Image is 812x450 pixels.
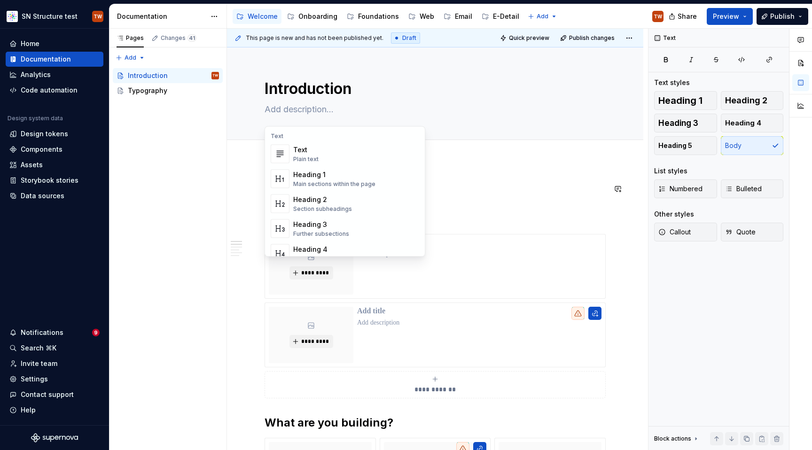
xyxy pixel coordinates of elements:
textarea: Introduction [263,78,604,100]
a: Web [405,9,438,24]
button: Numbered [654,179,717,198]
div: TW [654,13,662,20]
div: Pages [117,34,144,42]
div: Notifications [21,328,63,337]
div: Block actions [654,432,700,445]
div: Heading 3 [293,220,349,229]
div: Analytics [21,70,51,79]
button: Quote [721,223,784,241]
a: Assets [6,157,103,172]
span: Heading 3 [658,118,698,128]
span: Heading 2 [725,96,767,105]
span: Add [537,13,548,20]
div: Section subheadings [293,205,352,213]
div: Text [293,145,319,155]
div: Data sources [21,191,64,201]
div: List styles [654,166,687,176]
div: TW [212,71,218,80]
button: Add [525,10,560,23]
button: Publish [757,8,808,25]
div: Web [420,12,434,21]
div: Foundations [358,12,399,21]
button: Notifications9 [6,325,103,340]
div: Help [21,405,36,415]
button: Quick preview [497,31,554,45]
span: Share [678,12,697,21]
div: Main sections within the page [293,180,375,188]
span: Heading 1 [658,96,703,105]
div: Onboarding [298,12,337,21]
span: Quick preview [509,34,549,42]
a: Code automation [6,83,103,98]
button: Heading 1 [654,91,717,110]
a: E-Detail [478,9,523,24]
div: Details in subsections [293,255,354,263]
span: Heading 4 [725,118,761,128]
div: TW [94,13,102,20]
a: Email [440,9,476,24]
button: Heading 5 [654,136,717,155]
a: Storybook stories [6,173,103,188]
div: SN Structure test [22,12,78,21]
a: Typography [113,83,223,98]
div: Block actions [654,435,691,442]
div: Email [455,12,472,21]
div: Heading 4 [293,245,354,254]
button: Callout [654,223,717,241]
a: Foundations [343,9,403,24]
div: Contact support [21,390,74,399]
span: Callout [658,227,691,237]
span: Bulleted [725,184,762,194]
svg: Supernova Logo [31,433,78,442]
div: Storybook stories [21,176,78,185]
span: Add [125,54,136,62]
span: Preview [713,12,739,21]
div: Text styles [654,78,690,87]
div: Text [267,132,423,140]
div: Heading 2 [293,195,352,204]
span: This page is new and has not been published yet. [246,34,383,42]
div: Heading 1 [293,170,375,179]
div: Page tree [113,68,223,98]
button: Preview [707,8,753,25]
div: Page tree [233,7,523,26]
button: Share [664,8,703,25]
span: Publish changes [569,34,615,42]
span: Numbered [658,184,703,194]
div: Other styles [654,209,694,219]
div: Design system data [8,115,63,122]
div: Welcome [248,12,278,21]
div: Invite team [21,359,57,368]
div: Settings [21,374,48,384]
span: Heading 5 [658,141,692,150]
div: Changes [161,34,196,42]
span: 9 [92,329,100,336]
button: Search ⌘K [6,341,103,356]
button: Heading 2 [721,91,784,110]
div: Search ⌘K [21,343,56,353]
a: Welcome [233,9,281,24]
a: IntroductionTW [113,68,223,83]
div: Assets [21,160,43,170]
div: Further subsections [293,230,349,238]
a: Home [6,36,103,51]
button: Heading 4 [721,114,784,132]
button: Publish changes [557,31,619,45]
div: Code automation [21,85,78,95]
span: Quote [725,227,756,237]
button: Heading 3 [654,114,717,132]
div: Home [21,39,39,48]
a: Settings [6,372,103,387]
button: Add [113,51,148,64]
h2: What are you building? [265,415,606,430]
a: Analytics [6,67,103,82]
a: Components [6,142,103,157]
div: E-Detail [493,12,519,21]
div: Plain text [293,155,319,163]
h2: New to Astellas Elements? [265,211,606,226]
img: b2369ad3-f38c-46c1-b2a2-f2452fdbdcd2.png [7,11,18,22]
span: 41 [187,34,196,42]
div: Documentation [21,54,71,64]
button: Contact support [6,387,103,402]
button: SN Structure testTW [2,6,107,26]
